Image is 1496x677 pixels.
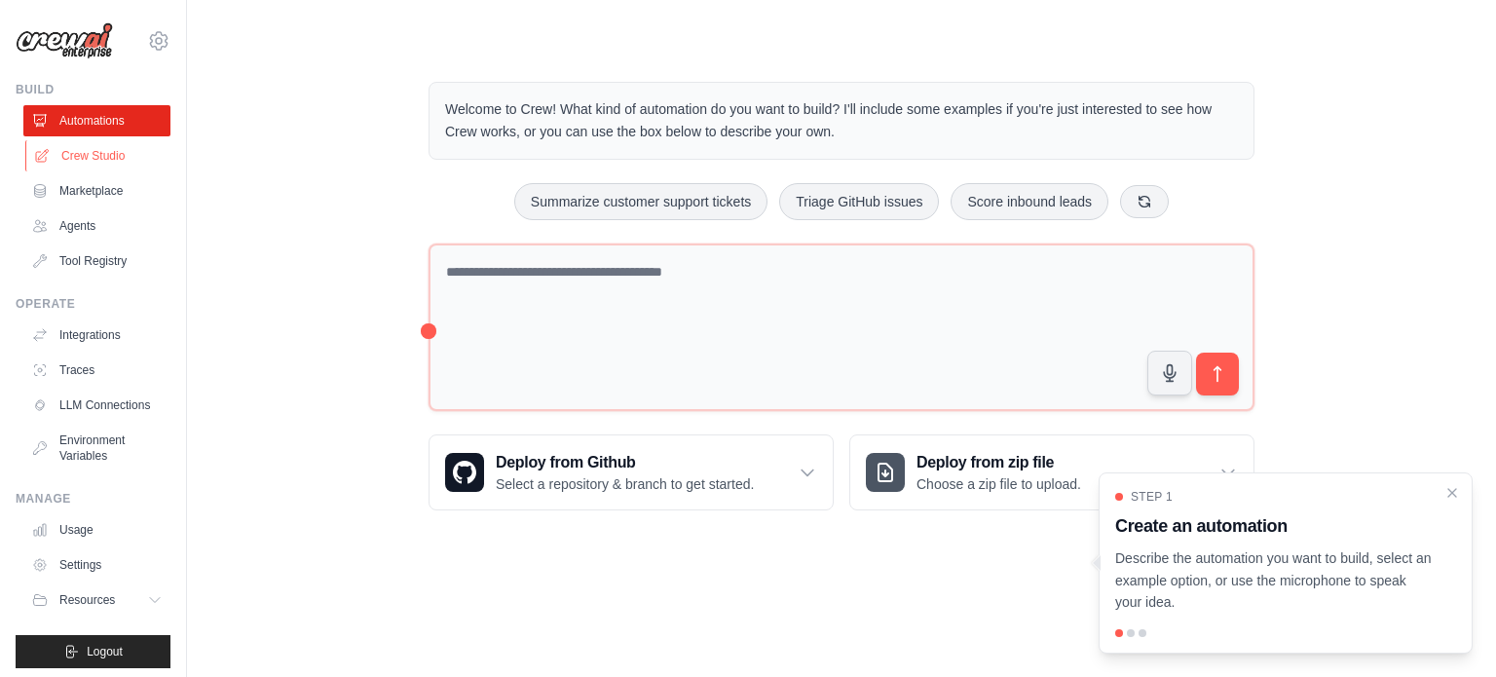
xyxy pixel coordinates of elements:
a: Integrations [23,320,170,351]
p: Describe the automation you want to build, select an example option, or use the microphone to spe... [1115,547,1433,614]
h3: Deploy from Github [496,451,754,474]
span: Logout [87,644,123,659]
a: Traces [23,355,170,386]
button: Score inbound leads [951,183,1108,220]
a: Marketplace [23,175,170,207]
p: Select a repository & branch to get started. [496,474,754,494]
div: Manage [16,491,170,507]
iframe: Chat Widget [1399,583,1496,677]
p: Welcome to Crew! What kind of automation do you want to build? I'll include some examples if you'... [445,98,1238,143]
a: Environment Variables [23,425,170,471]
button: Logout [16,635,170,668]
a: Crew Studio [25,140,172,171]
button: Summarize customer support tickets [514,183,767,220]
p: Choose a zip file to upload. [916,474,1081,494]
div: Operate [16,296,170,312]
span: Resources [59,592,115,608]
a: Automations [23,105,170,136]
a: Usage [23,514,170,545]
button: Close walkthrough [1444,485,1460,501]
button: Resources [23,584,170,616]
div: Build [16,82,170,97]
a: Settings [23,549,170,581]
a: Agents [23,210,170,242]
a: LLM Connections [23,390,170,421]
img: Logo [16,22,113,59]
h3: Create an automation [1115,512,1433,540]
span: Step 1 [1131,489,1173,505]
a: Tool Registry [23,245,170,277]
div: أداة الدردشة [1399,583,1496,677]
button: Triage GitHub issues [779,183,939,220]
h3: Deploy from zip file [916,451,1081,474]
